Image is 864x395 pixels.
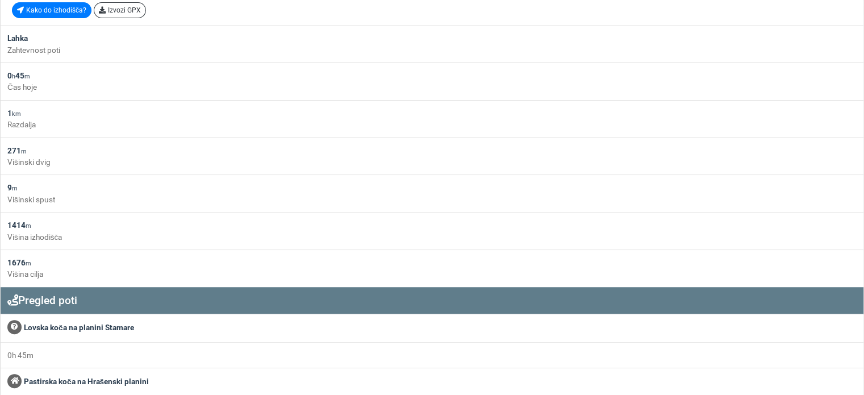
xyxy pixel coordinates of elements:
small: m [24,73,30,80]
div: Lovska koča na planini Stamare [7,321,857,335]
a: Izvozi GPX [94,2,146,18]
div: Lahka [7,32,857,44]
div: Višina cilja [7,268,857,280]
div: 0h 45m [7,350,857,361]
div: Višina izhodišča [7,231,857,243]
div: Pastirska koča na Hrašenski planini [7,375,857,389]
div: 1414 [7,219,857,231]
div: Zahtevnost poti [7,44,857,56]
span: 0 45 [7,71,30,80]
small: m [26,260,31,267]
h3: Pregled poti [7,294,857,307]
small: m [12,185,18,192]
small: m [26,222,31,230]
div: 9 [7,182,857,193]
small: h [12,73,15,80]
div: 1676 [7,257,857,268]
div: Višinski dvig [7,156,857,168]
div: 1 [7,107,857,119]
div: Čas hoje [7,81,857,93]
div: Višinski spust [7,194,857,205]
small: m [21,148,27,155]
a: Kako do izhodišča? [12,2,91,18]
div: Razdalja [7,119,857,130]
div: 271 [7,145,857,156]
small: km [12,110,21,118]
